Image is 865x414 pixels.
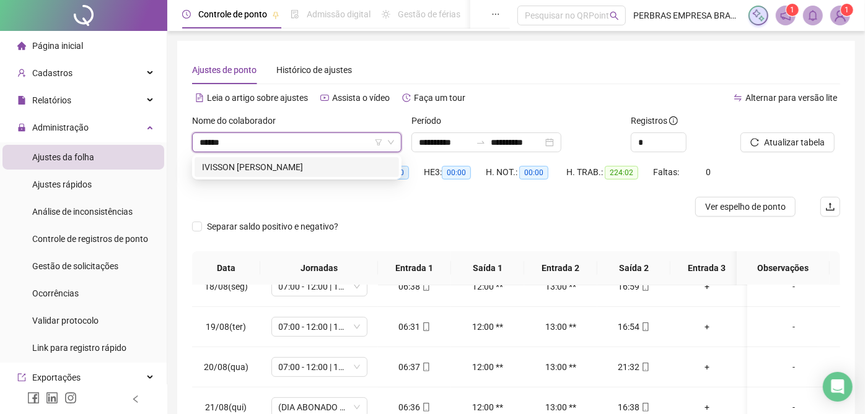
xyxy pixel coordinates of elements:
[388,280,441,293] div: 06:38
[757,360,830,374] div: -
[757,320,830,334] div: -
[680,360,734,374] div: +
[382,10,390,19] span: sun
[424,165,486,179] div: HE 3:
[32,123,89,132] span: Administração
[32,207,133,217] span: Análise de inconsistências
[198,9,267,19] span: Controle de ponto
[276,65,352,75] span: Histórico de ajustes
[387,139,395,146] span: down
[633,9,741,22] span: PERBRAS EMPRESA BRASILEIRA DE PERFURACAO LTDA
[307,9,371,19] span: Admissão digital
[32,288,79,298] span: Ocorrências
[195,93,204,102] span: file-text
[421,403,431,412] span: mobile
[32,95,71,105] span: Relatórios
[486,165,566,179] div: H. NOT.:
[607,400,661,414] div: 16:38
[831,6,850,25] img: 87329
[607,320,661,334] div: 16:54
[388,360,441,374] div: 06:37
[705,200,786,213] span: Ver espelho de ponto
[610,11,619,20] span: search
[476,137,486,147] span: to
[631,114,678,127] span: Registros
[32,152,94,162] span: Ajustes da folha
[519,166,548,179] span: 00:00
[195,157,399,177] div: IVISSON CARLOS DOS SANTOS FERREIRA
[204,282,248,291] span: 18/08(seg)
[421,363,431,371] span: mobile
[524,251,597,285] th: Entrada 2
[791,6,795,14] span: 1
[192,65,257,75] span: Ajustes de ponto
[32,343,126,353] span: Link para registro rápido
[260,251,378,285] th: Jornadas
[131,395,140,403] span: left
[17,373,26,382] span: export
[825,202,835,212] span: upload
[845,6,850,14] span: 1
[607,360,661,374] div: 21:32
[414,93,465,103] span: Faça um tour
[752,9,765,22] img: sparkle-icon.fc2bf0ac1784a2077858766a79e2daf3.svg
[206,322,247,332] span: 19/08(ter)
[764,136,825,149] span: Atualizar tabela
[411,114,449,127] label: Período
[64,392,77,404] span: instagram
[706,167,711,177] span: 0
[46,392,58,404] span: linkedin
[32,41,83,51] span: Página inicial
[680,280,734,293] div: +
[332,93,390,103] span: Assista o vídeo
[680,400,734,414] div: +
[734,93,742,102] span: swap
[566,165,653,179] div: H. TRAB.:
[32,261,118,271] span: Gestão de solicitações
[204,362,248,372] span: 20/08(qua)
[398,9,460,19] span: Gestão de férias
[388,320,441,334] div: 06:31
[17,96,26,105] span: file
[737,251,830,285] th: Observações
[27,392,40,404] span: facebook
[841,4,853,16] sup: Atualize o seu contato no menu Meus Dados
[421,282,431,291] span: mobile
[421,322,431,331] span: mobile
[17,123,26,132] span: lock
[451,251,524,285] th: Saída 1
[823,372,853,402] div: Open Intercom Messenger
[605,166,638,179] span: 224:02
[491,10,500,19] span: ellipsis
[607,280,661,293] div: 16:59
[32,373,81,382] span: Exportações
[378,251,451,285] th: Entrada 1
[640,322,650,331] span: mobile
[32,179,92,189] span: Ajustes rápidos
[757,400,830,414] div: -
[207,93,308,103] span: Leia o artigo sobre ajustes
[747,261,820,275] span: Observações
[670,251,744,285] th: Entrada 3
[32,68,72,78] span: Cadastros
[202,160,392,174] div: IVISSON [PERSON_NAME]
[32,234,148,244] span: Controle de registros de ponto
[206,402,247,412] span: 21/08(qui)
[745,93,837,103] span: Alternar para versão lite
[192,114,284,127] label: Nome do colaborador
[669,116,678,125] span: info-circle
[653,167,681,177] span: Faltas:
[279,277,360,296] span: 07:00 - 12:00 | 13:00 - 17:00
[279,358,360,376] span: 07:00 - 12:00 | 13:00 - 17:00
[442,166,471,179] span: 00:00
[291,10,299,19] span: file-done
[750,138,759,147] span: reload
[640,282,650,291] span: mobile
[680,320,734,334] div: +
[786,4,799,16] sup: 1
[192,251,260,285] th: Data
[695,197,796,217] button: Ver espelho de ponto
[375,139,382,146] span: filter
[757,280,830,293] div: -
[279,317,360,336] span: 07:00 - 12:00 | 13:00 - 17:00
